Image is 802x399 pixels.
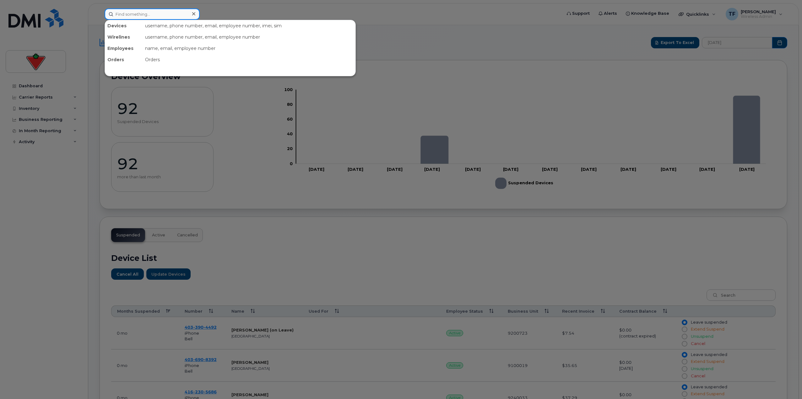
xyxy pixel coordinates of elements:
[143,54,355,65] div: Orders
[105,54,143,65] div: Orders
[143,20,355,31] div: username, phone number, email, employee number, imei, sim
[105,31,143,43] div: Wirelines
[105,43,143,54] div: Employees
[143,43,355,54] div: name, email, employee number
[105,20,143,31] div: Devices
[143,31,355,43] div: username, phone number, email, employee number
